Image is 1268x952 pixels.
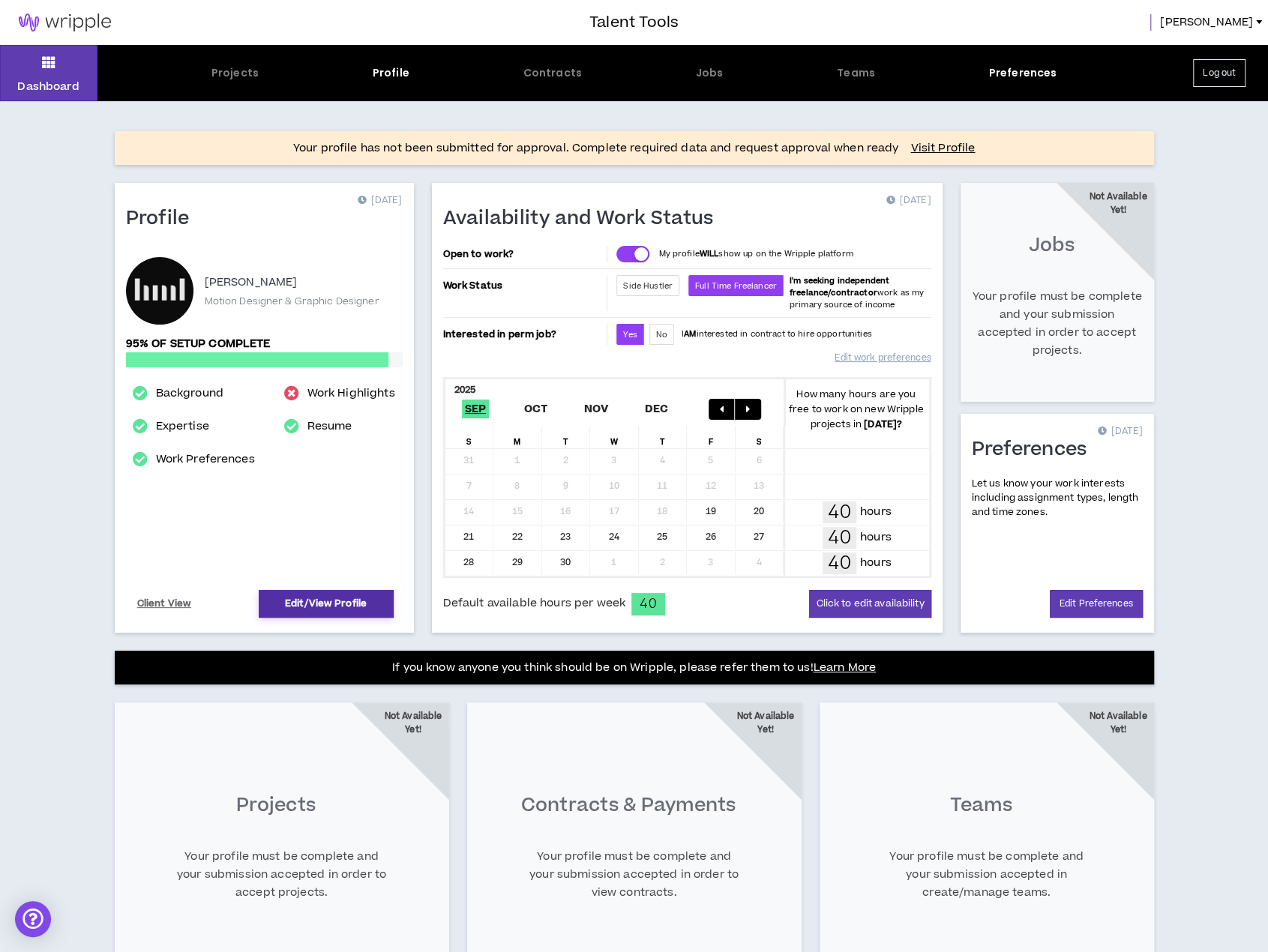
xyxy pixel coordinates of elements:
[443,324,604,345] p: Interested in perm job?
[860,504,892,520] p: hours
[205,295,379,308] p: Motion Designer & Graphic Designer
[307,418,352,436] a: Resume
[589,11,679,34] h3: Talent Tools
[155,418,208,436] a: Expertise
[445,426,494,448] div: S
[307,385,395,403] a: Work Highlights
[259,590,394,618] a: Edit/View Profile
[814,660,876,675] a: Learn More
[860,529,892,546] p: hours
[1050,590,1143,618] a: Edit Preferences
[700,248,719,259] strong: WILL
[462,400,490,418] span: Sep
[910,141,975,156] a: Visit Profile
[1160,14,1253,31] span: [PERSON_NAME]
[790,275,889,298] b: I'm seeking independent freelance/contractor
[684,328,696,340] strong: AM
[454,383,476,397] b: 2025
[373,65,409,81] div: Profile
[443,248,604,260] p: Open to work?
[736,426,784,448] div: S
[886,193,931,208] p: [DATE]
[989,65,1057,81] div: Preferences
[972,477,1143,520] p: Let us know your work interests including assignment types, length and time zones.
[687,426,736,448] div: F
[656,329,667,340] span: No
[493,426,542,448] div: M
[860,555,892,571] p: hours
[784,387,929,432] p: How many hours are you free to work on new Wripple projects in
[639,426,688,448] div: T
[15,901,51,937] div: Open Intercom Messenger
[521,400,551,418] span: Oct
[135,591,194,617] a: Client View
[837,65,875,81] div: Teams
[590,426,639,448] div: W
[155,385,223,403] a: Background
[357,193,402,208] p: [DATE]
[392,659,876,677] p: If you know anyone you think should be on Wripple, please refer them to us!
[211,65,259,81] div: Projects
[443,595,625,612] span: Default available hours per week
[696,65,724,81] div: Jobs
[542,426,591,448] div: T
[658,248,853,260] p: My profile show up on the Wripple platform
[1193,59,1246,87] button: Log out
[623,280,673,292] span: Side Hustler
[1097,424,1142,439] p: [DATE]
[126,207,201,231] h1: Profile
[972,438,1099,462] h1: Preferences
[155,451,254,469] a: Work Preferences
[126,336,403,352] p: 95% of setup complete
[205,274,298,292] p: [PERSON_NAME]
[682,328,872,340] p: I interested in contract to hire opportunities
[835,345,931,371] a: Edit work preferences
[809,590,931,618] button: Click to edit availability
[126,257,193,325] div: Hayden L.
[293,139,899,157] p: Your profile has not been submitted for approval. Complete required data and request approval whe...
[443,275,604,296] p: Work Status
[17,79,79,94] p: Dashboard
[443,207,725,231] h1: Availability and Work Status
[864,418,902,431] b: [DATE] ?
[523,65,582,81] div: Contracts
[581,400,612,418] span: Nov
[623,329,637,340] span: Yes
[790,275,924,310] span: work as my primary source of income
[642,400,672,418] span: Dec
